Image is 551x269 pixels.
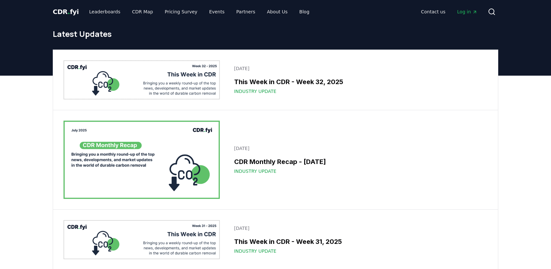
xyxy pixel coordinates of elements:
p: [DATE] [234,225,484,232]
span: Industry Update [234,88,276,95]
nav: Main [416,6,483,18]
a: About Us [262,6,293,18]
span: Industry Update [234,248,276,254]
span: Industry Update [234,168,276,174]
h3: This Week in CDR - Week 32, 2025 [234,77,484,87]
img: CDR Monthly Recap - July 2025 blog post image [64,121,220,199]
h3: CDR Monthly Recap - [DATE] [234,157,484,167]
a: CDR.fyi [53,7,79,16]
a: Log in [452,6,483,18]
a: Contact us [416,6,451,18]
span: Log in [457,8,477,15]
h3: This Week in CDR - Week 31, 2025 [234,237,484,247]
img: This Week in CDR - Week 32, 2025 blog post image [64,60,220,99]
span: . [68,8,70,16]
a: [DATE]CDR Monthly Recap - [DATE]Industry Update [230,141,487,178]
a: Events [204,6,230,18]
a: [DATE]This Week in CDR - Week 31, 2025Industry Update [230,221,487,258]
a: Pricing Survey [160,6,203,18]
a: [DATE]This Week in CDR - Week 32, 2025Industry Update [230,61,487,98]
span: CDR fyi [53,8,79,16]
a: Leaderboards [84,6,126,18]
h1: Latest Updates [53,29,498,39]
p: [DATE] [234,145,484,152]
a: Blog [294,6,315,18]
p: [DATE] [234,65,484,72]
a: Partners [231,6,261,18]
a: CDR Map [127,6,158,18]
img: This Week in CDR - Week 31, 2025 blog post image [64,220,220,259]
nav: Main [84,6,315,18]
